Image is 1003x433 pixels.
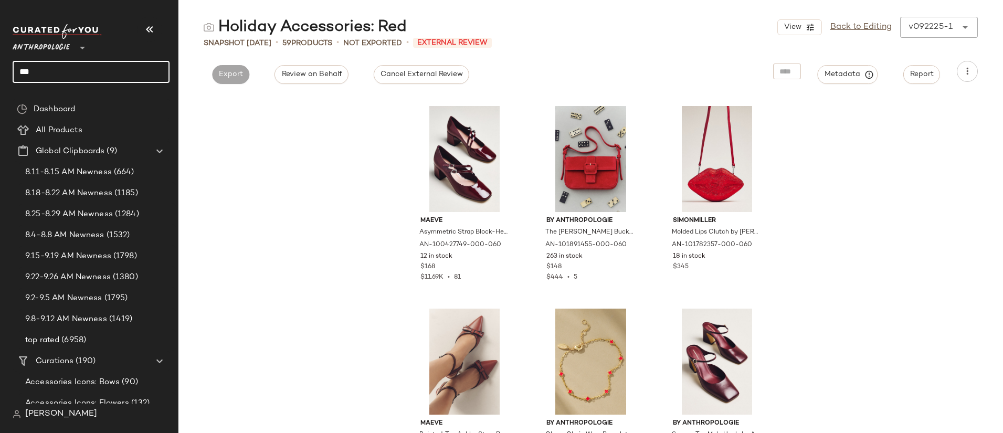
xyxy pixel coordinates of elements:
[73,355,96,367] span: (190)
[36,124,82,136] span: All Products
[444,274,454,281] span: •
[406,37,409,49] span: •
[25,334,59,346] span: top rated
[546,262,562,272] span: $148
[25,408,97,420] span: [PERSON_NAME]
[830,21,892,34] a: Back to Editing
[910,70,934,79] span: Report
[25,166,112,178] span: 8.11-8.15 AM Newness
[104,145,117,157] span: (9)
[36,355,73,367] span: Curations
[25,292,102,304] span: 9.2-9.5 AM Newness
[673,262,689,272] span: $345
[25,271,111,283] span: 9.22-9.26 AM Newness
[111,250,137,262] span: (1798)
[412,106,518,212] img: 100427749_060_b
[420,262,435,272] span: $168
[413,38,492,48] span: External Review
[111,271,138,283] span: (1380)
[34,103,75,115] span: Dashboard
[420,274,444,281] span: $11.69K
[419,228,508,237] span: Asymmetric Strap Block-Heel [PERSON_NAME] [PERSON_NAME] by [PERSON_NAME] in Red, Women's, Size: 3...
[419,240,501,250] span: AN-100427749-000-060
[673,419,762,428] span: By Anthropologie
[102,292,128,304] span: (1795)
[204,22,214,33] img: svg%3e
[25,229,104,241] span: 8.4-8.8 AM Newness
[545,240,627,250] span: AN-101891455-000-060
[25,250,111,262] span: 9.15-9.19 AM Newness
[13,36,70,55] span: Anthropologie
[276,37,278,49] span: •
[25,187,112,199] span: 8.18-8.22 AM Newness
[25,208,113,220] span: 8.25-8.29 AM Newness
[545,228,634,237] span: The [PERSON_NAME] Buckle Bag by Anthropologie in Red, Women's, Cotton/Leather
[546,274,563,281] span: $444
[282,38,332,49] div: Products
[673,216,762,226] span: SIMONMILLER
[112,187,138,199] span: (1185)
[13,410,21,418] img: svg%3e
[336,37,339,49] span: •
[538,106,643,212] img: 101891455_060_b14
[824,70,872,79] span: Metadata
[204,17,407,38] div: Holiday Accessories: Red
[25,397,129,409] span: Accessories Icons: Flowers
[343,38,402,49] span: Not Exported
[113,208,139,220] span: (1284)
[672,240,752,250] span: AN-101782357-000-060
[112,166,134,178] span: (664)
[546,419,635,428] span: By Anthropologie
[13,24,102,39] img: cfy_white_logo.C9jOOHJF.svg
[120,376,138,388] span: (90)
[903,65,940,84] button: Report
[454,274,461,281] span: 81
[664,309,770,415] img: 91194621_259_b
[107,313,133,325] span: (1419)
[574,274,577,281] span: 5
[281,70,342,79] span: Review on Behalf
[546,216,635,226] span: By Anthropologie
[25,376,120,388] span: Accessories Icons: Bows
[420,216,509,226] span: Maeve
[420,419,509,428] span: Maeve
[17,104,27,114] img: svg%3e
[563,274,574,281] span: •
[818,65,878,84] button: Metadata
[783,23,801,31] span: View
[59,334,86,346] span: (6958)
[538,309,643,415] img: 99770208_060_b
[374,65,469,84] button: Cancel External Review
[104,229,130,241] span: (1532)
[36,145,104,157] span: Global Clipboards
[420,252,452,261] span: 12 in stock
[777,19,821,35] button: View
[25,313,107,325] span: 9.8-9.12 AM Newness
[664,106,770,212] img: 101782357_060_b
[380,70,463,79] span: Cancel External Review
[412,309,518,415] img: 101798262_259_p2
[909,21,953,34] div: v092225-1
[282,39,291,47] span: 59
[673,252,705,261] span: 18 in stock
[672,228,761,237] span: Molded Lips Clutch by [PERSON_NAME] in Red, Women's, Polyester/Polyurethane at Anthropologie
[204,38,271,49] span: Snapshot [DATE]
[274,65,348,84] button: Review on Behalf
[129,397,150,409] span: (132)
[546,252,583,261] span: 263 in stock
